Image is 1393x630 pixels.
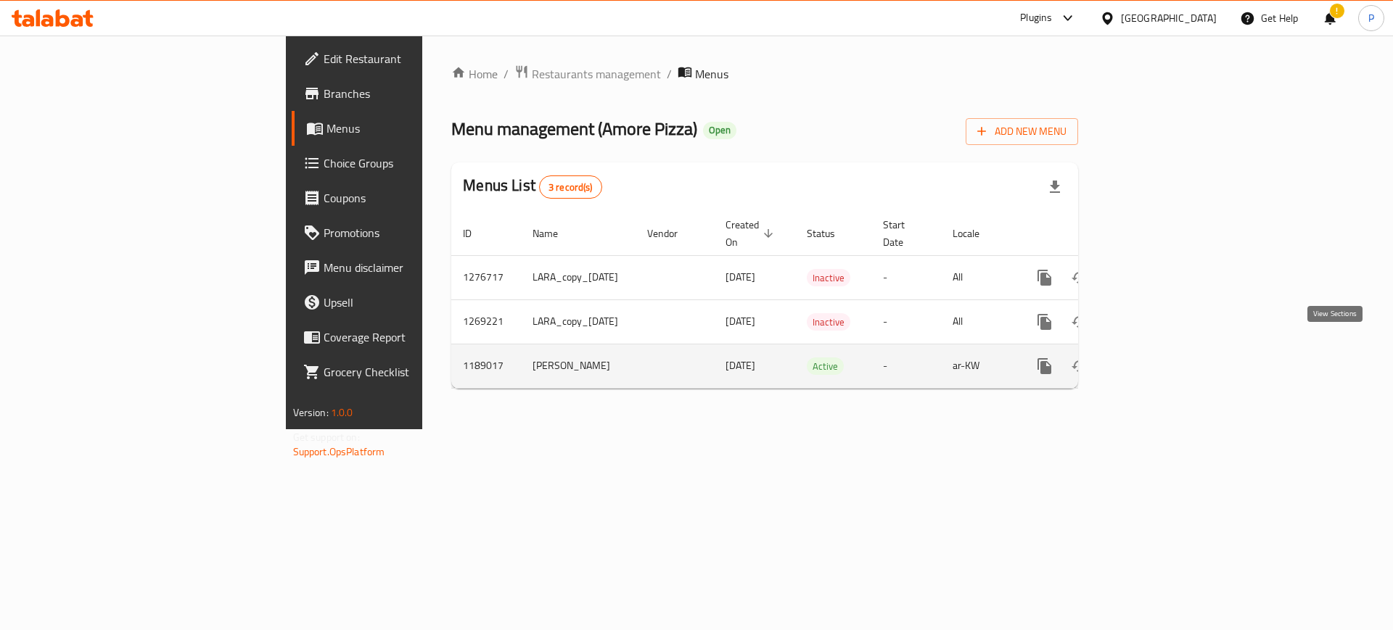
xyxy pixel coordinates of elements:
[941,255,1016,299] td: All
[324,154,507,172] span: Choice Groups
[807,358,844,375] span: Active
[293,428,360,447] span: Get support on:
[292,250,519,285] a: Menu disclaimer
[539,175,602,199] div: Total records count
[1027,304,1062,339] button: more
[807,270,850,286] span: Inactive
[324,363,507,381] span: Grocery Checklist
[695,65,728,83] span: Menus
[293,442,385,461] a: Support.OpsPlatform
[703,124,736,136] span: Open
[1062,260,1097,295] button: Change Status
[1037,170,1072,204] div: Export file
[463,225,490,242] span: ID
[463,175,601,199] h2: Menus List
[941,299,1016,344] td: All
[292,146,519,181] a: Choice Groups
[324,294,507,311] span: Upsell
[807,314,850,331] span: Inactive
[966,118,1078,145] button: Add New Menu
[521,255,636,299] td: LARA_copy_[DATE]
[1020,9,1052,27] div: Plugins
[1062,304,1097,339] button: Change Status
[293,403,329,422] span: Version:
[953,225,998,242] span: Locale
[292,181,519,215] a: Coupons
[324,189,507,207] span: Coupons
[324,224,507,241] span: Promotions
[1062,349,1097,384] button: Change Status
[324,328,507,346] span: Coverage Report
[324,85,507,102] span: Branches
[647,225,696,242] span: Vendor
[292,285,519,320] a: Upsell
[977,123,1067,141] span: Add New Menu
[807,225,854,242] span: Status
[1368,10,1374,26] span: P
[871,344,941,388] td: -
[1027,349,1062,384] button: more
[521,299,636,344] td: LARA_copy_[DATE]
[324,259,507,276] span: Menu disclaimer
[326,120,507,137] span: Menus
[451,112,697,145] span: Menu management ( Amore Pizza )
[871,299,941,344] td: -
[514,65,661,83] a: Restaurants management
[726,312,755,331] span: [DATE]
[941,344,1016,388] td: ar-KW
[451,65,1078,83] nav: breadcrumb
[807,269,850,286] div: Inactive
[703,122,736,139] div: Open
[451,212,1178,389] table: enhanced table
[532,65,661,83] span: Restaurants management
[1027,260,1062,295] button: more
[807,313,850,331] div: Inactive
[292,41,519,76] a: Edit Restaurant
[533,225,577,242] span: Name
[1016,212,1178,256] th: Actions
[871,255,941,299] td: -
[1121,10,1217,26] div: [GEOGRAPHIC_DATA]
[292,76,519,111] a: Branches
[331,403,353,422] span: 1.0.0
[292,320,519,355] a: Coverage Report
[726,356,755,375] span: [DATE]
[292,215,519,250] a: Promotions
[726,216,778,251] span: Created On
[521,344,636,388] td: [PERSON_NAME]
[292,355,519,389] a: Grocery Checklist
[324,50,507,67] span: Edit Restaurant
[726,268,755,286] span: [DATE]
[540,181,601,194] span: 3 record(s)
[292,111,519,146] a: Menus
[667,65,672,83] li: /
[883,216,924,251] span: Start Date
